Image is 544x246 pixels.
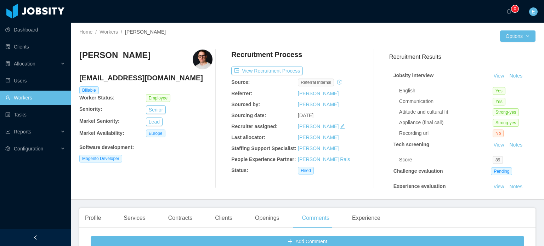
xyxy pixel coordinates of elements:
a: [PERSON_NAME] [298,91,339,96]
b: Sourcing date: [231,113,266,118]
b: Staffing Support Specialist: [231,145,296,151]
strong: Challenge evaluation [393,168,443,174]
span: Yes [493,87,505,95]
span: 89 [493,156,503,164]
strong: Jobsity interview [393,73,434,78]
strong: Experience evaluation [393,183,446,189]
a: icon: profileTasks [5,108,65,122]
b: Source: [231,79,250,85]
div: Clients [209,208,238,228]
div: English [399,87,493,95]
a: View [491,184,506,189]
span: Referral internal [298,79,334,86]
span: Yes [493,98,505,105]
a: [PERSON_NAME] Rais [298,156,350,162]
b: Software development : [79,144,134,150]
i: icon: setting [5,146,10,151]
span: [PERSON_NAME] [125,29,166,35]
i: icon: line-chart [5,129,10,134]
b: Referrer: [231,91,252,96]
button: Lead [146,118,163,126]
span: E [532,7,535,16]
span: Europe [146,130,165,137]
b: Status: [231,167,248,173]
img: 6ea807e5-f4b0-45b5-ae8c-1fac2e10772b_664c9a04bb4d2-400w.png [193,50,212,69]
a: icon: auditClients [5,40,65,54]
b: Sourced by: [231,102,260,107]
span: [DATE] [298,113,313,118]
span: Reports [14,129,31,135]
i: icon: bell [506,9,511,14]
div: Contracts [163,208,198,228]
span: Employee [146,94,170,102]
span: Magento Developer [79,155,122,162]
i: icon: solution [5,61,10,66]
div: Services [118,208,151,228]
span: Billable [79,86,99,94]
a: [PERSON_NAME] [298,135,339,140]
div: Recording url [399,130,493,137]
b: Recruiter assigned: [231,124,278,129]
b: Market Availability: [79,130,124,136]
button: Notes [506,183,525,191]
i: icon: edit [340,124,345,129]
a: [PERSON_NAME] [298,124,339,129]
button: Senior [146,105,166,114]
a: [PERSON_NAME] [298,102,339,107]
b: People Experience Partner: [231,156,296,162]
b: Seniority: [79,106,102,112]
a: icon: userWorkers [5,91,65,105]
span: No [493,130,504,137]
div: Comments [296,208,335,228]
span: Allocation [14,61,35,67]
b: Worker Status: [79,95,114,101]
h3: Recruitment Results [389,52,535,61]
span: / [95,29,97,35]
b: Market Seniority: [79,118,120,124]
h3: [PERSON_NAME] [79,50,151,61]
a: [PERSON_NAME] [298,145,339,151]
button: Notes [506,141,525,149]
div: Appliance (final call) [399,119,493,126]
a: icon: robotUsers [5,74,65,88]
div: Profile [79,208,107,228]
div: Openings [249,208,285,228]
button: Optionsicon: down [500,30,535,42]
button: Notes [506,72,525,80]
div: Score [399,156,493,164]
a: Home [79,29,92,35]
i: icon: history [337,80,342,85]
a: View [491,73,506,79]
span: Hired [298,167,314,175]
h4: Recruitment Process [231,50,302,59]
sup: 0 [511,5,518,12]
div: Experience [346,208,386,228]
a: Workers [100,29,118,35]
div: Attitude and cultural fit [399,108,493,116]
a: icon: exportView Recruitment Process [231,68,303,74]
button: icon: exportView Recruitment Process [231,67,303,75]
strong: Tech screening [393,142,430,147]
div: Communication [399,98,493,105]
span: Strong-yes [493,108,519,116]
span: Strong-yes [493,119,519,127]
a: icon: pie-chartDashboard [5,23,65,37]
b: Last allocator: [231,135,265,140]
span: Pending [491,167,512,175]
h4: [EMAIL_ADDRESS][DOMAIN_NAME] [79,73,212,83]
span: / [121,29,122,35]
a: View [491,142,506,148]
span: Configuration [14,146,43,151]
